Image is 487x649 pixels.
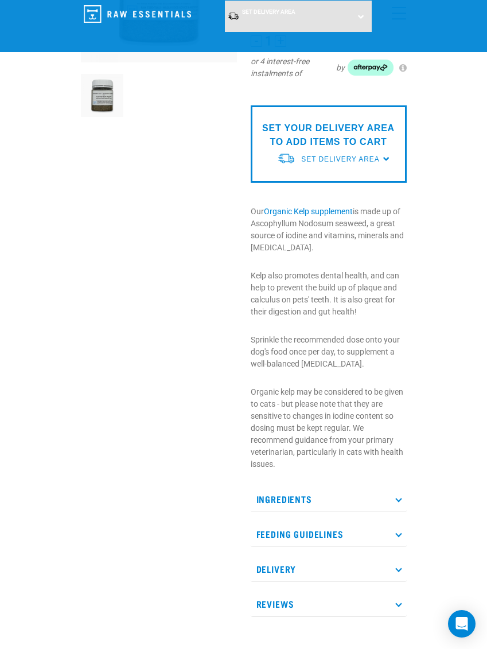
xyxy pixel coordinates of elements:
p: Delivery [251,556,407,582]
a: Organic Kelp supplement [264,207,353,216]
span: Set Delivery Area [242,9,295,15]
p: SET YOUR DELIVERY AREA TO ADD ITEMS TO CART [259,121,398,149]
img: 10870 [81,74,124,117]
p: Our is made up of Ascophyllum Nodosum seaweed, a great source of iodine and vitamins, minerals an... [251,206,407,254]
div: or 4 interest-free instalments of by [251,56,407,80]
img: van-moving.png [277,152,295,164]
span: Set Delivery Area [301,155,379,163]
div: Open Intercom Messenger [448,610,476,638]
p: Ingredients [251,486,407,512]
p: Organic kelp may be considered to be given to cats - but please note that they are sensitive to c... [251,386,407,470]
img: van-moving.png [228,11,239,21]
p: Reviews [251,591,407,617]
p: Feeding Guidelines [251,521,407,547]
p: Kelp also promotes dental health, and can help to prevent the build up of plaque and calculus on ... [251,270,407,318]
img: Afterpay [348,60,394,76]
p: Sprinkle the recommended dose onto your dog's food once per day, to supplement a well-balanced [M... [251,334,407,370]
img: Raw Essentials Logo [84,5,191,23]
